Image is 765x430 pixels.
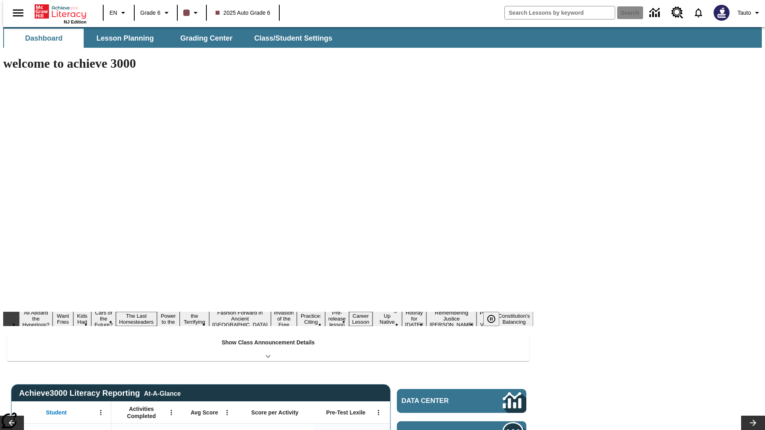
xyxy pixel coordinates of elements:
button: Class/Student Settings [248,29,339,48]
span: Achieve3000 Literacy Reporting [19,389,181,398]
button: Open side menu [6,1,30,25]
button: Dashboard [4,29,84,48]
span: Pre-Test Lexile [326,409,366,416]
span: Student [46,409,67,416]
a: Notifications [688,2,709,23]
div: Home [35,3,86,24]
span: Grade 6 [140,9,161,17]
button: Slide 16 Point of View [477,309,495,329]
div: At-A-Glance [144,389,180,397]
button: Class color is dark brown. Change class color [180,6,204,20]
a: Data Center [645,2,667,24]
a: Resource Center, Will open in new tab [667,2,688,23]
button: Slide 12 Career Lesson [349,312,373,326]
span: 2025 Auto Grade 6 [216,9,271,17]
button: Slide 2 Do You Want Fries With That? [53,300,73,338]
div: SubNavbar [3,27,762,48]
span: Dashboard [25,34,63,43]
button: Slide 17 The Constitution's Balancing Act [495,306,533,332]
button: Grading Center [167,29,246,48]
span: Lesson Planning [96,34,154,43]
span: Avg Score [190,409,218,416]
button: Select a new avatar [709,2,734,23]
button: Language: EN, Select a language [106,6,131,20]
a: Home [35,4,86,20]
a: Data Center [397,389,526,413]
button: Pause [483,312,499,326]
span: Class/Student Settings [254,34,332,43]
button: Slide 6 Solar Power to the People [157,306,180,332]
p: Show Class Announcement Details [222,338,315,347]
button: Slide 15 Remembering Justice O'Connor [426,309,477,329]
h1: welcome to achieve 3000 [3,56,533,71]
button: Open Menu [221,407,233,418]
button: Slide 4 Cars of the Future? [91,309,116,329]
div: Pause [483,312,507,326]
button: Slide 5 The Last Homesteaders [116,312,157,326]
button: Slide 8 Fashion Forward in Ancient Rome [209,309,271,329]
button: Slide 10 Mixed Practice: Citing Evidence [297,306,325,332]
button: Open Menu [165,407,177,418]
span: EN [110,9,117,17]
button: Lesson Planning [85,29,165,48]
button: Profile/Settings [734,6,765,20]
button: Slide 7 Attack of the Terrifying Tomatoes [180,306,209,332]
button: Slide 11 Pre-release lesson [325,309,349,329]
span: Activities Completed [115,405,168,420]
button: Slide 1 All Aboard the Hyperloop? [19,309,53,329]
span: Grading Center [180,34,232,43]
span: NJ Edition [64,20,86,24]
button: Lesson carousel, Next [741,416,765,430]
button: Slide 3 Dirty Jobs Kids Had To Do [73,300,91,338]
img: Avatar [714,5,730,21]
div: SubNavbar [3,29,339,48]
button: Open Menu [373,407,384,418]
span: Score per Activity [251,409,299,416]
button: Grade: Grade 6, Select a grade [137,6,175,20]
span: Data Center [402,397,476,405]
button: Slide 14 Hooray for Constitution Day! [402,309,427,329]
button: Slide 13 Cooking Up Native Traditions [373,306,402,332]
div: Show Class Announcement Details [7,334,529,361]
button: Open Menu [95,407,107,418]
span: Tauto [738,9,751,17]
input: search field [505,6,615,19]
button: Slide 9 The Invasion of the Free CD [271,303,297,335]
